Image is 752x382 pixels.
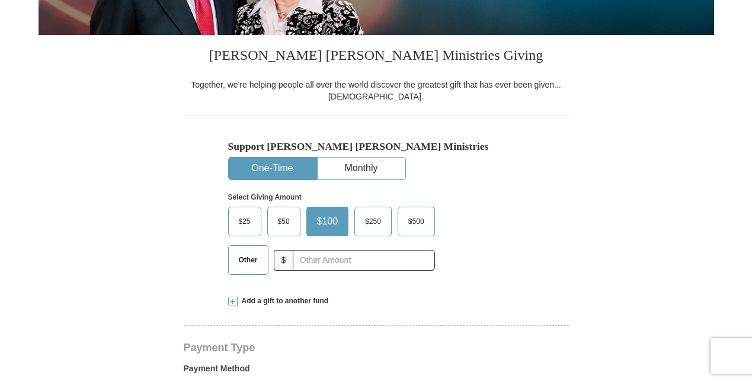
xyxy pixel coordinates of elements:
[402,213,430,230] span: $500
[228,140,524,153] h5: Support [PERSON_NAME] [PERSON_NAME] Ministries
[229,158,316,179] button: One-Time
[233,251,264,269] span: Other
[311,213,344,230] span: $100
[238,296,329,306] span: Add a gift to another fund
[184,343,569,352] h4: Payment Type
[233,213,257,230] span: $25
[359,213,387,230] span: $250
[184,35,569,79] h3: [PERSON_NAME] [PERSON_NAME] Ministries Giving
[293,250,434,271] input: Other Amount
[274,250,294,271] span: $
[184,79,569,102] div: Together, we're helping people all over the world discover the greatest gift that has ever been g...
[228,193,302,201] strong: Select Giving Amount
[318,158,405,179] button: Monthly
[184,362,569,380] label: Payment Method
[272,213,296,230] span: $50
